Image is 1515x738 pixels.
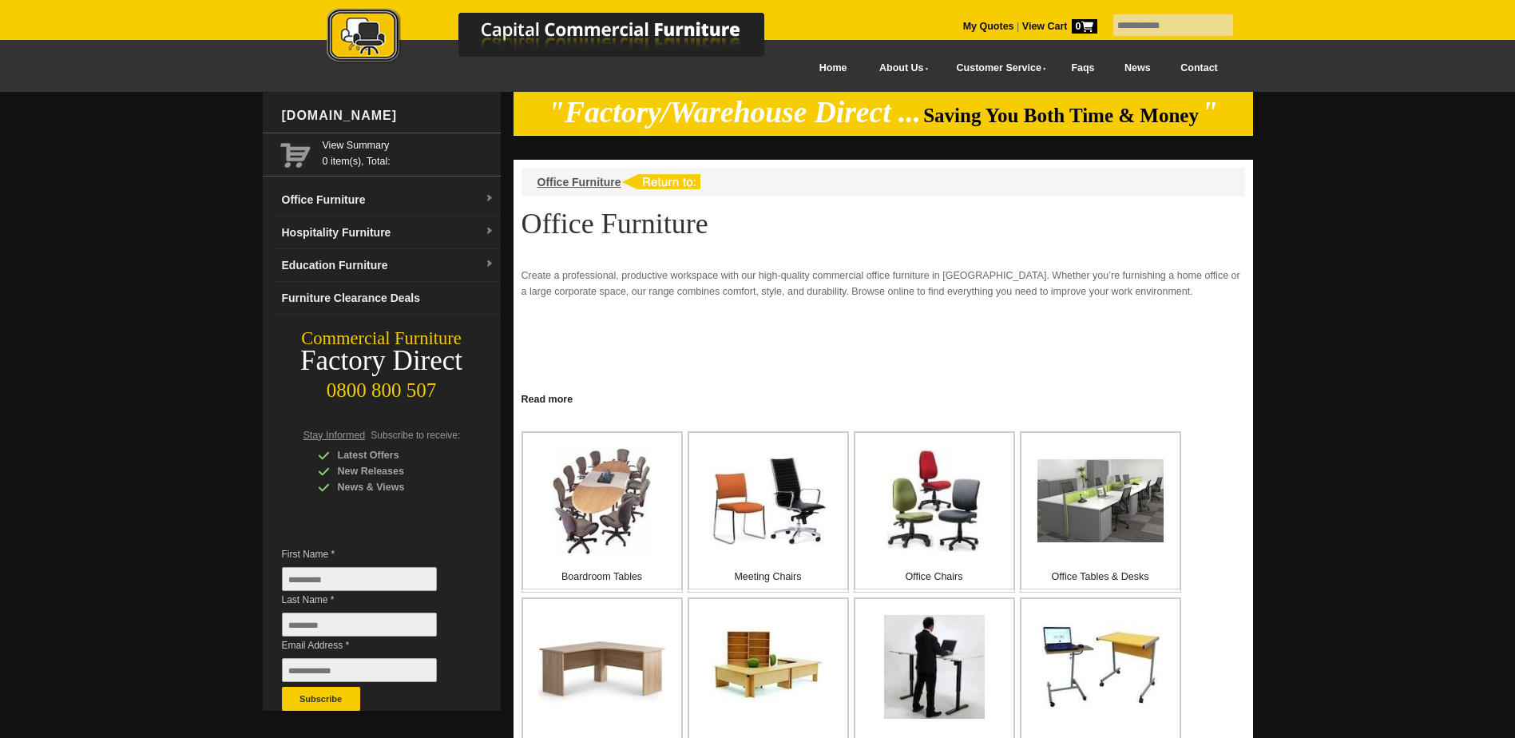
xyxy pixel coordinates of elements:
div: 0800 800 507 [263,371,501,402]
a: Hospitality Furnituredropdown [276,216,501,249]
span: Email Address * [282,637,461,653]
img: Computer Desk [1041,624,1160,711]
a: Meeting Chairs Meeting Chairs [688,431,849,593]
div: Latest Offers [318,447,470,463]
img: Meeting Chairs [709,457,827,545]
input: Email Address * [282,658,437,682]
span: 0 [1072,19,1097,34]
div: New Releases [318,463,470,479]
img: dropdown [485,227,494,236]
a: Capital Commercial Furniture Logo [283,8,842,71]
em: "Factory/Warehouse Direct ... [548,96,921,129]
a: Office Tables & Desks Office Tables & Desks [1020,431,1181,593]
div: News & Views [318,479,470,495]
img: Office Chairs [883,450,986,552]
img: Boardroom Tables [553,448,651,554]
a: About Us [862,50,938,86]
div: Factory Direct [263,350,501,372]
p: Create a professional, productive workspace with our high-quality commercial office furniture in ... [522,268,1245,300]
span: Last Name * [282,592,461,608]
img: Capital Commercial Furniture Logo [283,8,842,66]
img: dropdown [485,260,494,269]
a: View Summary [323,137,494,153]
a: Customer Service [938,50,1056,86]
a: Education Furnituredropdown [276,249,501,282]
em: " [1201,96,1218,129]
span: Stay Informed [303,430,366,441]
a: My Quotes [963,21,1014,32]
a: Faqs [1057,50,1110,86]
input: Last Name * [282,613,437,637]
button: Subscribe [282,687,360,711]
p: Office Tables & Desks [1021,569,1180,585]
img: return to [621,174,700,189]
a: Office Furniture [537,176,621,188]
a: Furniture Clearance Deals [276,282,501,315]
p: Meeting Chairs [689,569,847,585]
img: Corner Desks [538,626,665,708]
img: dropdown [485,194,494,204]
span: Subscribe to receive: [371,430,460,441]
a: Contact [1165,50,1232,86]
div: Commercial Furniture [263,327,501,350]
div: [DOMAIN_NAME] [276,92,501,140]
img: Office Furniture NZ [712,621,825,713]
h1: Office Furniture [522,208,1245,239]
a: Office Chairs Office Chairs [854,431,1015,593]
span: First Name * [282,546,461,562]
a: Boardroom Tables Boardroom Tables [522,431,683,593]
a: News [1109,50,1165,86]
a: View Cart0 [1019,21,1097,32]
p: Boardroom Tables [523,569,681,585]
a: Click to read more [514,387,1253,407]
img: Electric Standing Desks [884,615,985,719]
span: Saving You Both Time & Money [923,105,1199,126]
span: 0 item(s), Total: [323,137,494,167]
p: Office Chairs [855,569,1013,585]
a: Office Furnituredropdown [276,184,501,216]
img: Office Tables & Desks [1037,459,1164,542]
input: First Name * [282,567,437,591]
strong: View Cart [1022,21,1097,32]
